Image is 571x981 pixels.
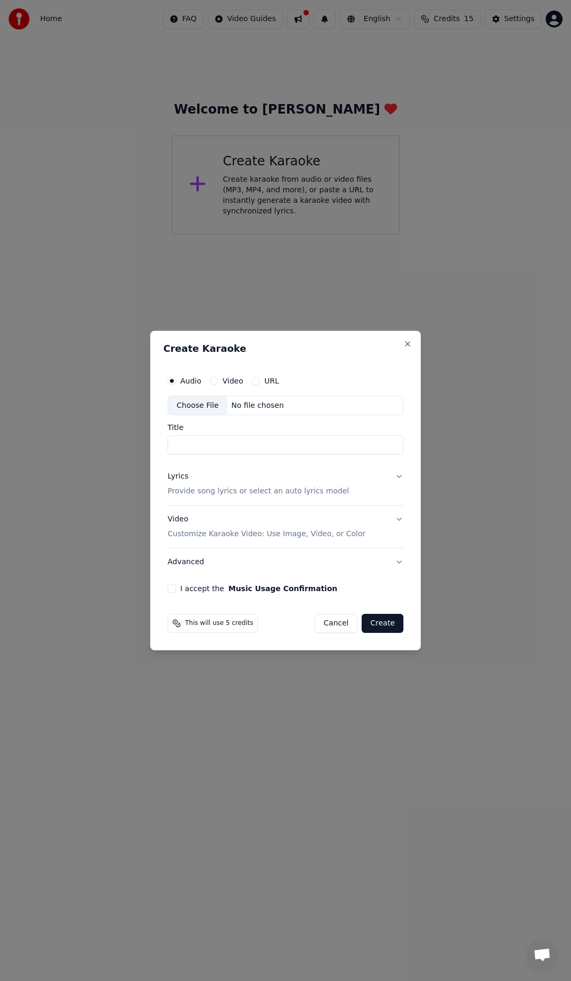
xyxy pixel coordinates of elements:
[223,377,243,385] label: Video
[168,396,227,415] div: Choose File
[168,529,365,539] p: Customize Karaoke Video: Use Image, Video, or Color
[168,424,403,432] label: Title
[168,548,403,576] button: Advanced
[168,487,349,497] p: Provide song lyrics or select an auto lyrics model
[185,619,253,628] span: This will use 5 credits
[180,585,337,592] label: I accept the
[264,377,279,385] label: URL
[362,614,403,633] button: Create
[168,472,188,482] div: Lyrics
[227,400,288,411] div: No file chosen
[315,614,357,633] button: Cancel
[228,585,337,592] button: I accept the
[168,463,403,506] button: LyricsProvide song lyrics or select an auto lyrics model
[163,344,408,353] h2: Create Karaoke
[180,377,201,385] label: Audio
[168,506,403,548] button: VideoCustomize Karaoke Video: Use Image, Video, or Color
[168,515,365,540] div: Video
